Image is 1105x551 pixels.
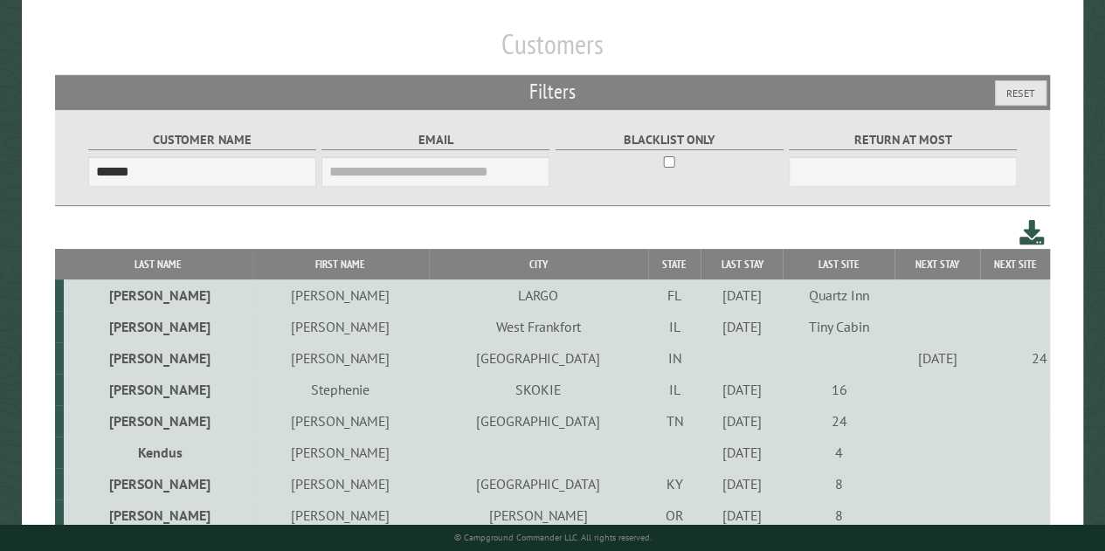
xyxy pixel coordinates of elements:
td: 8 [783,468,894,499]
td: LARGO [429,279,648,311]
td: KY [648,468,701,499]
button: Reset [995,80,1046,106]
div: [DATE] [703,444,780,461]
td: [PERSON_NAME] [252,279,429,311]
td: [PERSON_NAME] [64,279,252,311]
td: [PERSON_NAME] [64,311,252,342]
td: [PERSON_NAME] [64,499,252,532]
td: [PERSON_NAME] [429,499,648,532]
h1: Customers [55,27,1050,75]
td: Stephenie [252,374,429,405]
td: 8 [783,499,894,532]
td: [GEOGRAPHIC_DATA] [429,342,648,374]
div: [DATE] [703,381,780,398]
div: [DATE] [703,412,780,430]
td: FL [648,279,701,311]
th: First Name [252,249,429,279]
label: Return at most [789,130,1017,150]
td: Quartz Inn [783,279,894,311]
td: IL [648,311,701,342]
th: Last Stay [701,249,783,279]
td: [PERSON_NAME] [64,342,252,374]
td: 24 [783,405,894,437]
td: [PERSON_NAME] [252,499,429,532]
td: [PERSON_NAME] [64,405,252,437]
th: Last Site [783,249,894,279]
label: Email [321,130,549,150]
td: [PERSON_NAME] [252,311,429,342]
label: Blacklist only [556,130,784,150]
div: [DATE] [703,318,780,335]
td: SKOKIE [429,374,648,405]
td: [PERSON_NAME] [252,342,429,374]
div: [DATE] [703,475,780,492]
td: Tiny Cabin [783,311,894,342]
td: IL [648,374,701,405]
td: Kendus [64,437,252,468]
th: State [648,249,701,279]
td: 16 [783,374,894,405]
div: [DATE] [703,286,780,304]
th: Last Name [64,249,252,279]
td: [GEOGRAPHIC_DATA] [429,468,648,499]
td: OR [648,499,701,532]
h2: Filters [55,75,1050,108]
td: [PERSON_NAME] [252,405,429,437]
td: [PERSON_NAME] [252,468,429,499]
div: [DATE] [703,506,780,524]
th: Next Stay [894,249,980,279]
td: [PERSON_NAME] [252,437,429,468]
td: 24 [980,342,1050,374]
td: West Frankfort [429,311,648,342]
th: City [429,249,648,279]
td: [PERSON_NAME] [64,374,252,405]
td: [GEOGRAPHIC_DATA] [429,405,648,437]
a: Download this customer list (.csv) [1019,217,1045,249]
td: TN [648,405,701,437]
small: © Campground Commander LLC. All rights reserved. [453,532,651,543]
td: IN [648,342,701,374]
div: [DATE] [897,349,977,367]
td: [PERSON_NAME] [64,468,252,499]
label: Customer Name [88,130,316,150]
th: Next Site [980,249,1050,279]
td: 4 [783,437,894,468]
